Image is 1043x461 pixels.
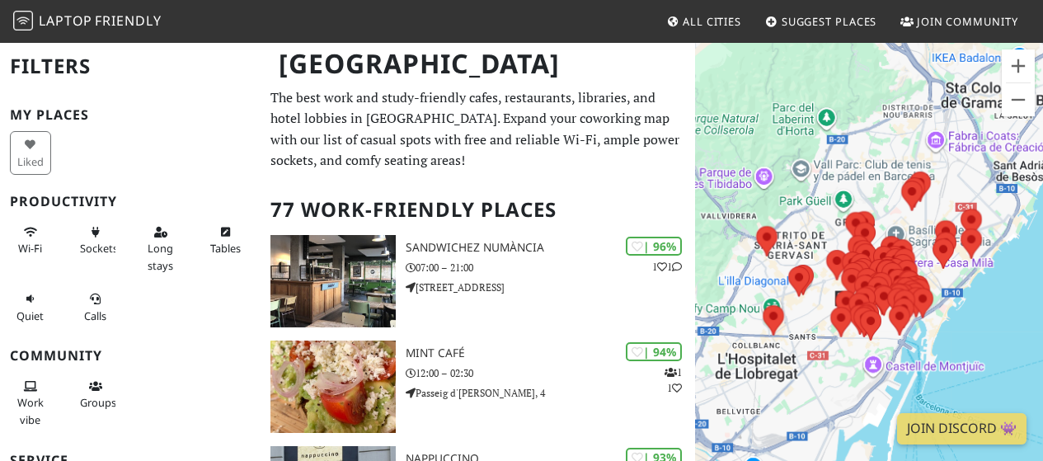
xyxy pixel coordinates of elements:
[406,280,695,295] p: [STREET_ADDRESS]
[148,241,173,272] span: Long stays
[270,235,396,327] img: SandwiChez Numància
[18,241,42,256] span: Stable Wi-Fi
[897,413,1027,445] a: Join Discord 👾
[39,12,92,30] span: Laptop
[10,107,251,123] h3: My Places
[652,259,682,275] p: 1 1
[75,285,116,329] button: Calls
[894,7,1025,36] a: Join Community
[759,7,884,36] a: Suggest Places
[406,346,695,360] h3: Mint Café
[17,395,44,426] span: People working
[1002,83,1035,116] button: Reducir
[270,185,685,235] h2: 77 Work-Friendly Places
[80,395,116,410] span: Group tables
[10,348,251,364] h3: Community
[1002,49,1035,82] button: Ampliar
[917,14,1018,29] span: Join Community
[10,219,51,262] button: Wi-Fi
[80,241,118,256] span: Power sockets
[660,7,748,36] a: All Cities
[665,365,682,396] p: 1 1
[95,12,161,30] span: Friendly
[10,285,51,329] button: Quiet
[10,194,251,209] h3: Productivity
[782,14,877,29] span: Suggest Places
[75,373,116,416] button: Groups
[10,41,251,92] h2: Filters
[13,7,162,36] a: LaptopFriendly LaptopFriendly
[683,14,741,29] span: All Cities
[140,219,181,279] button: Long stays
[406,385,695,401] p: Passeig d'[PERSON_NAME], 4
[406,241,695,255] h3: SandwiChez Numància
[626,342,682,361] div: | 94%
[10,373,51,433] button: Work vibe
[406,260,695,275] p: 07:00 – 21:00
[84,308,106,323] span: Video/audio calls
[270,341,396,433] img: Mint Café
[210,241,241,256] span: Work-friendly tables
[16,308,44,323] span: Quiet
[406,365,695,381] p: 12:00 – 02:30
[205,219,247,262] button: Tables
[75,219,116,262] button: Sockets
[270,87,685,172] p: The best work and study-friendly cafes, restaurants, libraries, and hotel lobbies in [GEOGRAPHIC_...
[265,41,692,87] h1: [GEOGRAPHIC_DATA]
[626,237,682,256] div: | 96%
[261,341,695,433] a: Mint Café | 94% 11 Mint Café 12:00 – 02:30 Passeig d'[PERSON_NAME], 4
[13,11,33,31] img: LaptopFriendly
[261,235,695,327] a: SandwiChez Numància | 96% 11 SandwiChez Numància 07:00 – 21:00 [STREET_ADDRESS]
